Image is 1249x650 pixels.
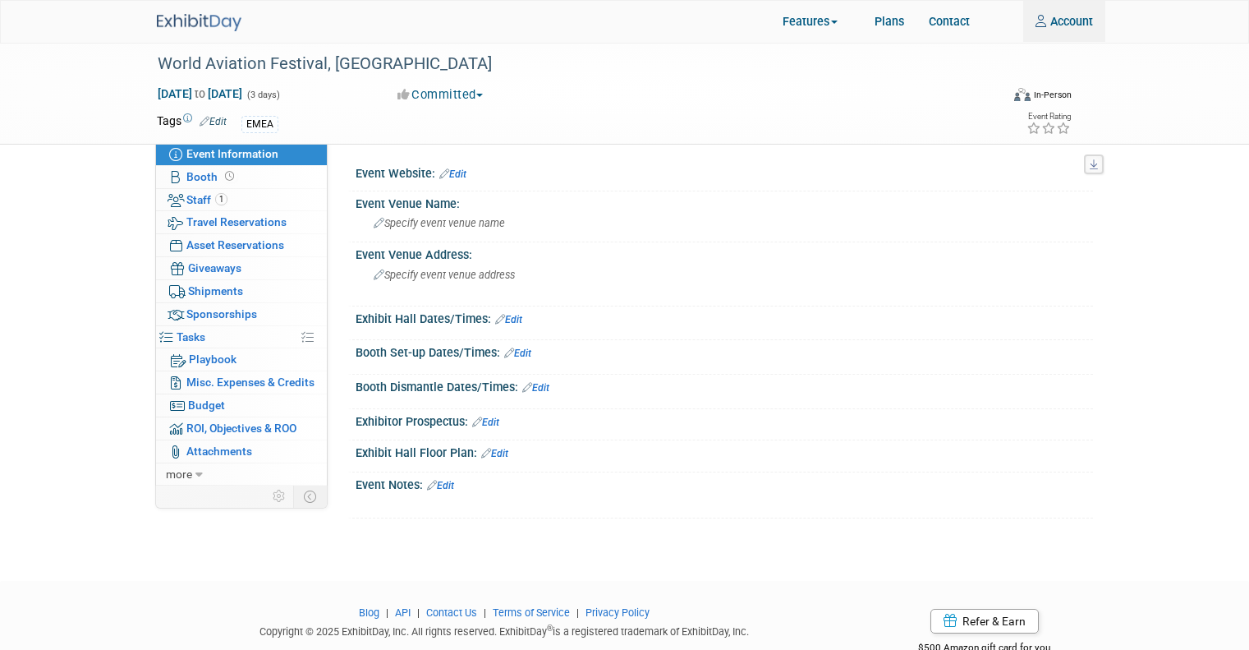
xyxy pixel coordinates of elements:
[374,269,515,281] span: Specify event venue address
[157,620,853,639] div: Copyright © 2025 ExhibitDay, Inc. All rights reserved. ExhibitDay is a registered trademark of Ex...
[356,409,1093,431] div: Exhibitor Prospectus:
[265,486,294,507] td: Personalize Event Tab Strip
[189,353,236,366] span: Playbook
[356,340,1093,362] div: Booth Set-up Dates/Times:
[359,606,379,619] a: Blog
[481,448,508,459] a: Edit
[246,90,280,100] span: (3 days)
[426,606,477,619] a: Contact Us
[241,116,278,133] div: EMEA
[480,606,490,619] span: |
[382,606,393,619] span: |
[156,189,327,211] a: Staff1
[156,371,327,394] a: Misc. Expenses & Credits
[356,191,1093,212] div: Event Venue Name:
[156,440,327,463] a: Attachments
[916,1,982,42] a: Contact
[156,211,327,233] a: Travel Reservations
[427,480,454,491] a: Edit
[186,307,257,320] span: Sponsorships
[156,463,327,486] a: more
[572,606,583,619] span: |
[156,143,327,165] a: Event Information
[186,170,237,183] span: Booth
[930,609,1039,634] a: Refer & Earn
[356,375,1093,396] div: Booth Dismantle Dates/Times:
[156,326,327,348] a: Tasks
[156,348,327,371] a: Playbook
[439,168,466,180] a: Edit
[770,2,862,43] a: Features
[356,440,1093,462] div: Exhibit Hall Floor Plan:
[157,14,241,31] img: ExhibitDay
[157,113,227,133] td: Tags
[166,468,192,481] span: more
[186,193,227,206] span: Staff
[157,86,243,101] span: [DATE] [DATE]
[374,217,505,229] span: Specify event venue name
[156,417,327,440] a: ROI, Objectives & ROO
[356,242,1093,263] div: Event Venue Address:
[186,147,278,160] span: Event Information
[215,193,227,205] span: 1
[192,87,208,100] span: to
[495,314,522,325] a: Edit
[156,280,327,302] a: Shipments
[392,86,489,104] button: Committed
[293,486,327,507] td: Toggle Event Tabs
[940,85,1072,110] div: Event Format
[547,624,553,633] sup: ®
[156,234,327,256] a: Asset Reservations
[356,161,1093,182] div: Event Website:
[152,49,994,79] div: World Aviation Festival, [GEOGRAPHIC_DATA]
[188,261,241,274] span: Giveaways
[156,166,327,188] a: Booth
[222,170,237,182] span: Booth not reserved yet
[200,116,227,127] a: Edit
[188,399,225,412] span: Budget
[177,330,205,343] span: Tasks
[356,307,1093,328] div: Exhibit Hall Dates/Times:
[585,606,650,619] a: Privacy Policy
[472,417,499,428] a: Edit
[862,1,916,42] a: Plans
[493,606,570,619] a: Terms of Service
[504,348,531,359] a: Edit
[1023,1,1105,42] a: Account
[522,382,549,394] a: Edit
[1026,113,1071,121] div: Event Rating
[186,238,284,251] span: Asset Reservations
[186,422,296,435] span: ROI, Objectives & ROO
[156,257,327,279] a: Giveaways
[1014,88,1031,101] img: Format-Inperson.png
[188,284,243,297] span: Shipments
[1033,89,1072,101] div: In-Person
[395,606,411,619] a: API
[156,303,327,325] a: Sponsorships
[186,445,252,458] span: Attachments
[413,606,424,619] span: |
[356,473,1093,494] div: Event Notes:
[156,394,327,417] a: Budget
[186,215,287,228] span: Travel Reservations
[186,376,315,389] span: Misc. Expenses & Credits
